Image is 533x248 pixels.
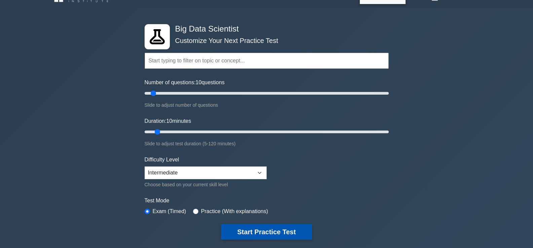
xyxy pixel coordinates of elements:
span: 10 [166,118,172,124]
div: Slide to adjust test duration (5-120 minutes) [145,140,389,148]
label: Duration: minutes [145,117,191,125]
input: Start typing to filter on topic or concept... [145,53,389,69]
button: Start Practice Test [221,224,312,240]
label: Difficulty Level [145,156,179,164]
div: Choose based on your current skill level [145,181,267,189]
span: 10 [196,80,202,85]
label: Exam (Timed) [153,207,186,215]
div: Slide to adjust number of questions [145,101,389,109]
label: Number of questions: questions [145,79,225,87]
label: Test Mode [145,197,389,205]
h4: Big Data Scientist [173,24,356,34]
label: Practice (With explanations) [201,207,268,215]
